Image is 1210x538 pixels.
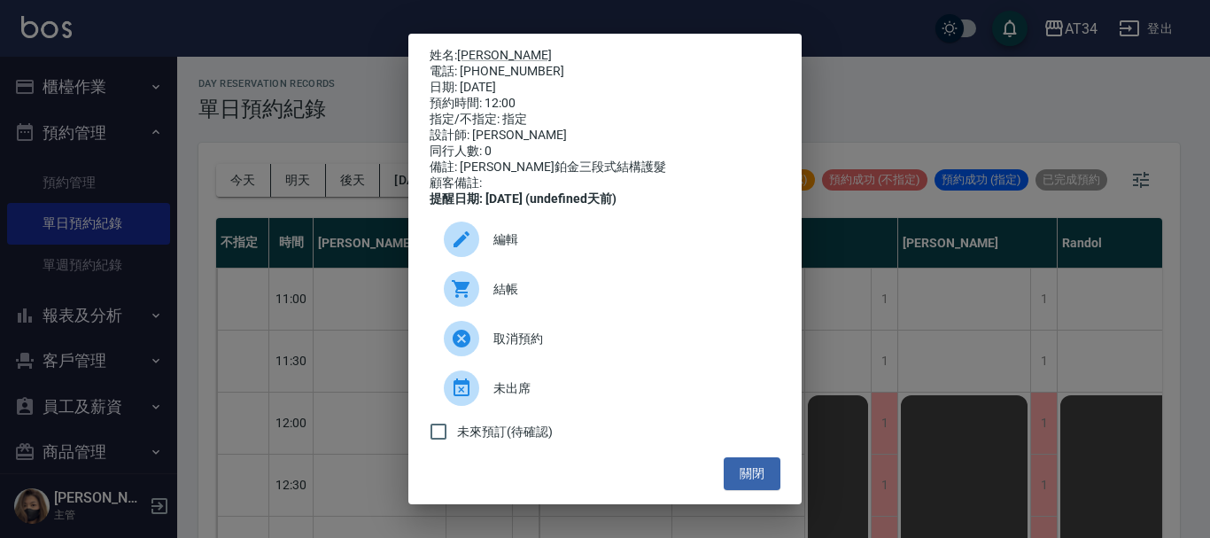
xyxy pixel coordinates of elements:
[430,191,780,207] div: 提醒日期: [DATE] (undefined天前)
[493,330,766,348] span: 取消預約
[430,96,780,112] div: 預約時間: 12:00
[430,64,780,80] div: 電話: [PHONE_NUMBER]
[430,214,780,264] div: 編輯
[430,48,780,64] p: 姓名:
[430,160,780,175] div: 備註: [PERSON_NAME]鉑金三段式結構護髮
[724,457,780,490] button: 關閉
[430,80,780,96] div: 日期: [DATE]
[430,363,780,413] div: 未出席
[430,175,780,191] div: 顧客備註:
[493,379,766,398] span: 未出席
[457,48,552,62] a: [PERSON_NAME]
[457,423,553,441] span: 未來預訂(待確認)
[493,230,766,249] span: 編輯
[430,112,780,128] div: 指定/不指定: 指定
[493,280,766,299] span: 結帳
[430,264,780,314] a: 結帳
[430,144,780,160] div: 同行人數: 0
[430,128,780,144] div: 設計師: [PERSON_NAME]
[430,314,780,363] div: 取消預約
